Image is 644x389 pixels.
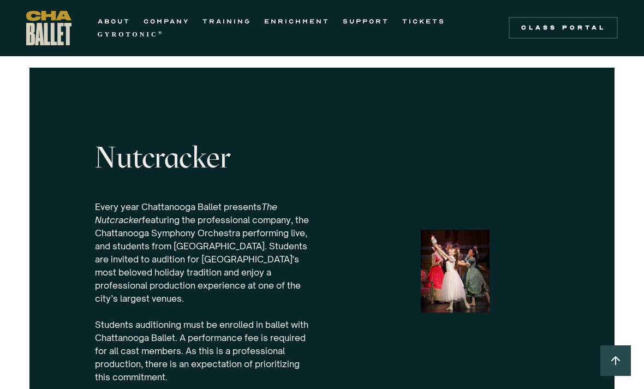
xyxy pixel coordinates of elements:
[509,17,618,39] a: Class Portal
[95,200,313,384] p: Every year Chattanooga Ballet presents featuring the professional company, the Chattanooga Sympho...
[26,11,71,45] a: home
[343,15,389,28] a: SUPPORT
[95,141,313,174] h4: Nutcracker
[158,30,164,35] sup: ®
[515,23,611,32] div: Class Portal
[264,15,330,28] a: ENRICHMENT
[144,15,189,28] a: COMPANY
[402,15,445,28] a: TICKETS
[98,31,158,38] strong: GYROTONIC
[98,28,164,41] a: GYROTONIC®
[98,15,130,28] a: ABOUT
[202,15,251,28] a: TRAINING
